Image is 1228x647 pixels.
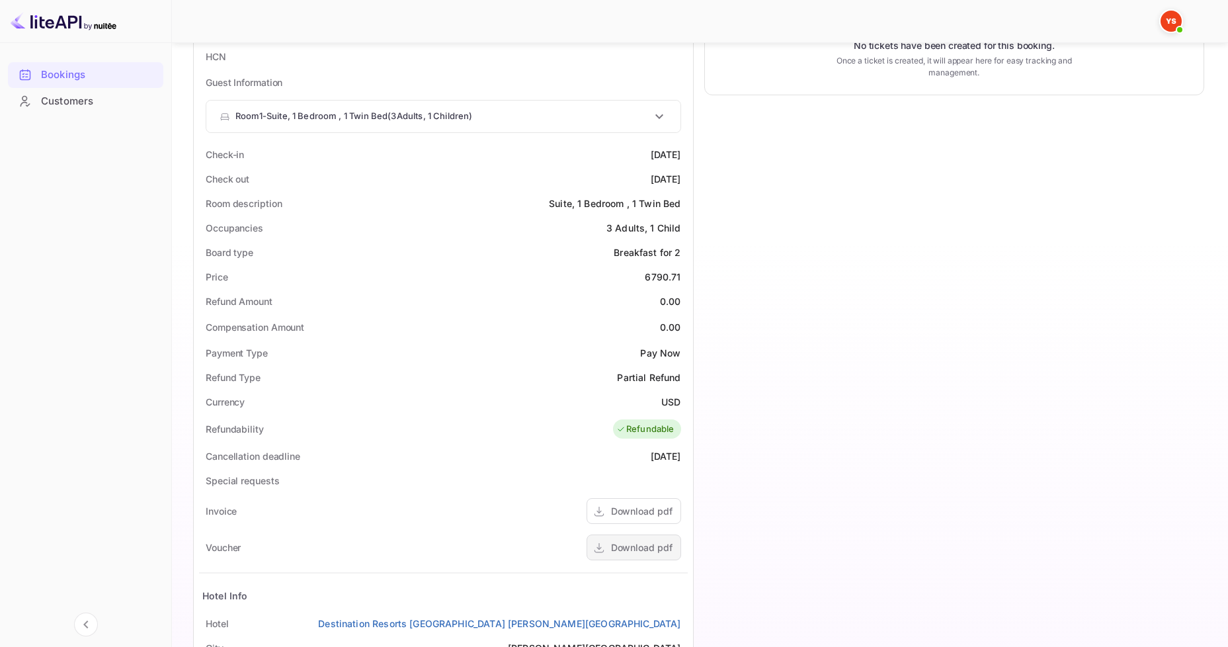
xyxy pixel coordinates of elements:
div: 3 Adults, 1 Child [606,221,681,235]
div: Breakfast for 2 [614,245,680,259]
p: Room 1 - Suite, 1 Bedroom , 1 Twin Bed ( 3 Adults , 1 Children ) [235,110,472,123]
div: Payment Type [206,346,268,360]
div: Refund Type [206,370,261,384]
div: Check out [206,172,249,186]
div: HCN [206,50,226,64]
div: Invoice [206,504,237,518]
div: Hotel Info [202,589,248,603]
div: Customers [8,89,163,114]
button: Collapse navigation [74,613,98,636]
img: LiteAPI logo [11,11,116,32]
div: Bookings [41,67,157,83]
div: Board type [206,245,253,259]
div: [DATE] [651,172,681,186]
div: 0.00 [660,294,681,308]
div: Voucher [206,540,241,554]
div: Download pdf [611,504,673,518]
div: Cancellation deadline [206,449,300,463]
p: No tickets have been created for this booking. [854,39,1055,52]
div: Hotel [206,617,229,630]
div: Check-in [206,148,244,161]
img: Yandex Support [1161,11,1182,32]
div: Refundability [206,422,264,436]
div: 6790.71 [645,270,680,284]
p: Guest Information [206,75,681,89]
a: Destination Resorts [GEOGRAPHIC_DATA] [PERSON_NAME][GEOGRAPHIC_DATA] [318,617,680,630]
div: Pay Now [640,346,680,360]
a: Customers [8,89,163,113]
div: Download pdf [611,540,673,554]
div: Bookings [8,62,163,88]
div: USD [661,395,680,409]
div: Currency [206,395,245,409]
div: Refund Amount [206,294,272,308]
a: Bookings [8,62,163,87]
div: 0.00 [660,320,681,334]
div: [DATE] [651,449,681,463]
div: Refundable [616,423,675,436]
p: Once a ticket is created, it will appear here for easy tracking and management. [820,55,1088,79]
div: Compensation Amount [206,320,304,334]
div: Customers [41,94,157,109]
div: Special requests [206,474,279,488]
div: Room1-Suite, 1 Bedroom , 1 Twin Bed(3Adults, 1 Children) [206,101,680,132]
div: Occupancies [206,221,263,235]
div: Price [206,270,228,284]
div: [DATE] [651,148,681,161]
div: Suite, 1 Bedroom , 1 Twin Bed [549,196,680,210]
div: Room description [206,196,282,210]
div: Partial Refund [617,370,680,384]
